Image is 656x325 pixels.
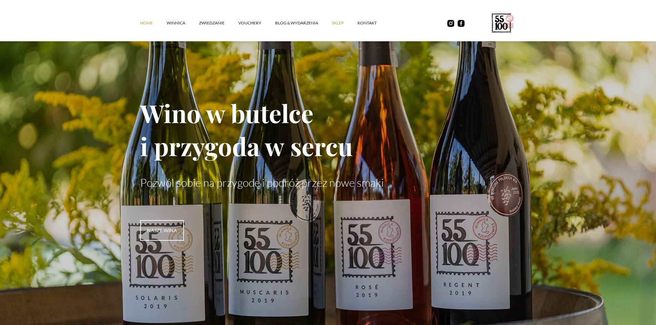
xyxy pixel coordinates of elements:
a: winnica [167,13,199,33]
a: vouchery [238,13,275,33]
a: Home [140,13,167,33]
h1: Wino w butelce i przygoda w sercu [140,96,516,162]
a: SKLEP [332,13,357,33]
a: nasze wina [140,220,184,241]
p: Pozwól sobie na przygodę i podróż przez nowe smaki [140,176,516,189]
a: ZWIEDZANIE [199,13,238,33]
a: Blog & Wydarzenia [275,13,332,33]
a: kontakt [357,13,391,33]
